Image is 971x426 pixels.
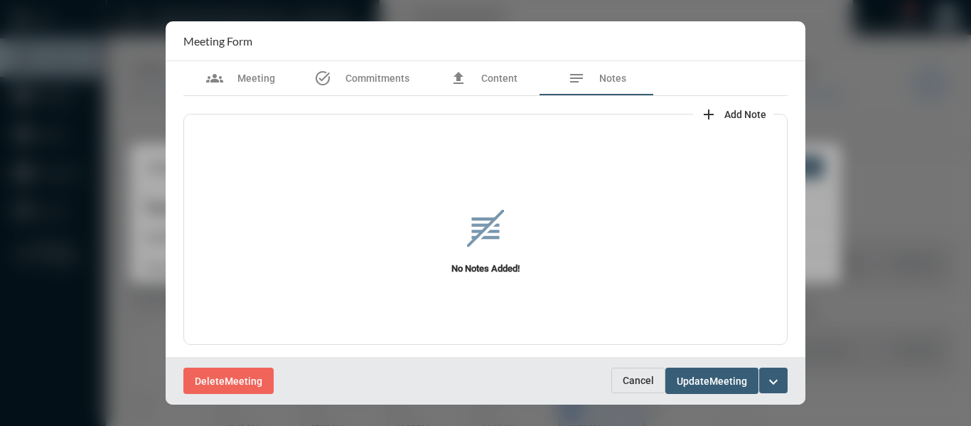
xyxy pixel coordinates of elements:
[623,375,654,386] span: Cancel
[599,73,626,84] span: Notes
[611,368,665,393] button: Cancel
[345,73,409,84] span: Commitments
[206,70,223,87] mat-icon: groups
[237,73,275,84] span: Meeting
[450,70,467,87] mat-icon: file_upload
[481,73,517,84] span: Content
[183,34,252,48] h2: Meeting Form
[183,263,788,274] h5: No Notes Added!
[225,376,262,387] span: Meeting
[467,210,504,247] mat-icon: reorder
[568,70,585,87] mat-icon: notes
[665,368,758,394] button: UpdateMeeting
[314,70,331,87] mat-icon: task_alt
[709,376,747,387] span: Meeting
[195,376,225,387] span: Delete
[700,106,717,123] mat-icon: add
[724,109,766,120] span: Add Note
[183,368,274,394] button: DeleteMeeting
[693,100,773,128] button: add note
[765,373,782,390] mat-icon: expand_more
[677,376,709,387] span: Update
